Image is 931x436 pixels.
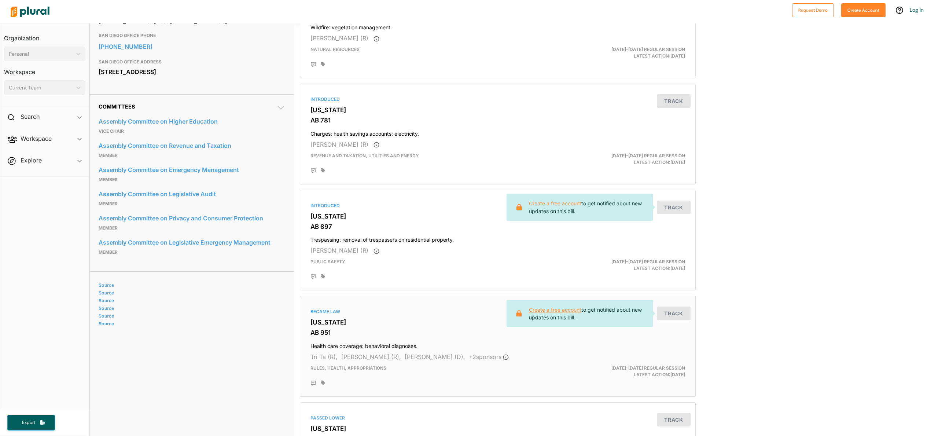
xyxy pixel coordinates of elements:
a: Source [99,313,283,319]
a: Source [99,321,283,326]
h3: AB 951 [310,329,685,336]
div: Add Position Statement [310,62,316,67]
a: Create Account [841,6,886,14]
h3: [US_STATE] [310,213,685,220]
span: Natural Resources [310,47,360,52]
p: Member [99,248,285,257]
span: [PERSON_NAME] (R) [310,34,368,42]
a: Request Demo [792,6,834,14]
span: Public Safety [310,259,345,264]
a: Create a free account [529,200,581,206]
p: Vice Chair [99,127,285,136]
p: to get notified about new updates on this bill. [529,199,647,215]
a: Assembly Committee on Revenue and Taxation [99,140,285,151]
button: Track [657,201,691,214]
div: Add tags [321,62,325,67]
h4: Wildfire: vegetation management. [310,21,685,31]
button: Create Account [841,3,886,17]
p: Member [99,224,285,232]
div: Introduced [310,202,685,209]
button: Track [657,413,691,426]
h3: SAN DIEGO OFFICE ADDRESS [99,58,285,66]
a: Log In [910,7,924,13]
span: [DATE]-[DATE] Regular Session [611,259,685,264]
a: Assembly Committee on Legislative Emergency Management [99,237,285,248]
div: Latest Action: [DATE] [562,153,691,166]
a: Assembly Committee on Legislative Audit [99,188,285,199]
div: Passed Lower [310,415,685,421]
div: Latest Action: [DATE] [562,259,691,272]
div: Became Law [310,308,685,315]
span: [DATE]-[DATE] Regular Session [611,365,685,371]
h3: Workspace [4,61,85,77]
span: [PERSON_NAME] (R) [310,247,368,254]
a: Assembly Committee on Privacy and Consumer Protection [99,213,285,224]
span: [PERSON_NAME] (R), [341,353,401,360]
span: Tri Ta (R), [310,353,338,360]
button: Request Demo [792,3,834,17]
span: [PERSON_NAME] (D), [405,353,465,360]
span: Revenue and Taxation, Utilities and Energy [310,153,419,158]
a: Source [99,282,283,288]
div: Add tags [321,168,325,173]
h2: Search [21,113,40,121]
p: Member [99,199,285,208]
div: Latest Action: [DATE] [562,46,691,59]
a: Create a free account [529,307,581,313]
h3: SAN DIEGO OFFICE PHONE [99,31,285,40]
p: Member [99,175,285,184]
a: [PHONE_NUMBER] [99,41,285,52]
span: [DATE]-[DATE] Regular Session [611,153,685,158]
h3: Organization [4,28,85,44]
button: Track [657,94,691,108]
a: Source [99,290,283,296]
button: Track [657,307,691,320]
div: Add tags [321,274,325,279]
h4: Trespassing: removal of trespassers on residential property. [310,233,685,243]
span: + 2 sponsor s [469,353,509,360]
div: Introduced [310,96,685,103]
h3: [US_STATE] [310,319,685,326]
div: Add Position Statement [310,274,316,280]
a: Assembly Committee on Emergency Management [99,164,285,175]
span: Export [17,419,40,426]
h3: AB 897 [310,223,685,230]
div: Add Position Statement [310,380,316,386]
button: Export [7,415,55,430]
div: Add Position Statement [310,168,316,174]
a: Assembly Committee on Higher Education [99,116,285,127]
div: Personal [9,50,73,58]
div: [STREET_ADDRESS] [99,66,285,77]
p: Member [99,151,285,160]
a: Source [99,305,283,311]
div: Latest Action: [DATE] [562,365,691,378]
span: [DATE]-[DATE] Regular Session [611,47,685,52]
h3: [US_STATE] [310,425,685,432]
h4: Charges: health savings accounts: electricity. [310,127,685,137]
span: Committees [99,103,135,110]
div: Add tags [321,380,325,385]
p: to get notified about new updates on this bill. [529,306,647,321]
h4: Health care coverage: behavioral diagnoses. [310,340,685,349]
div: Current Team [9,84,73,92]
h3: [US_STATE] [310,106,685,114]
span: [PERSON_NAME] (R) [310,141,368,148]
span: Rules, Health, Appropriations [310,365,386,371]
a: Source [99,298,283,303]
h3: AB 781 [310,117,685,124]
